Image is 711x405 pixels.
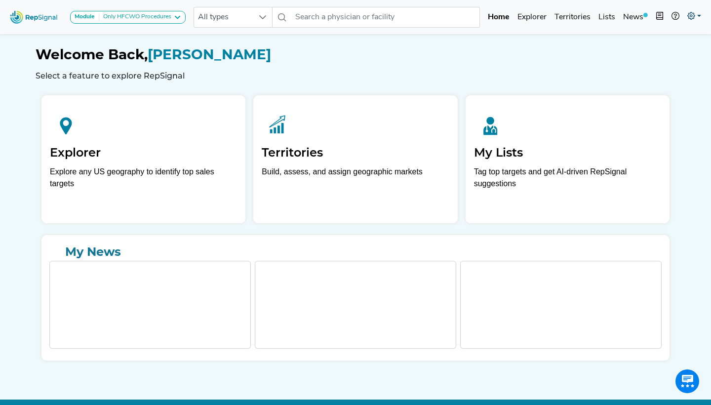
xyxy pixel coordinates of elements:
[41,95,245,223] a: ExplorerExplore any US geography to identify top sales targets
[50,166,237,190] div: Explore any US geography to identify top sales targets
[70,11,186,24] button: ModuleOnly HFCWO Procedures
[619,7,652,27] a: News
[513,7,551,27] a: Explorer
[49,243,662,261] a: My News
[262,166,449,195] p: Build, assess, and assign geographic markets
[75,14,95,20] strong: Module
[36,46,148,63] span: Welcome Back,
[99,13,171,21] div: Only HFCWO Procedures
[652,7,668,27] button: Intel Book
[36,71,675,81] h6: Select a feature to explore RepSignal
[466,95,670,223] a: My ListsTag top targets and get AI-driven RepSignal suggestions
[594,7,619,27] a: Lists
[484,7,513,27] a: Home
[551,7,594,27] a: Territories
[50,146,237,160] h2: Explorer
[36,46,675,63] h1: [PERSON_NAME]
[474,146,661,160] h2: My Lists
[253,95,457,223] a: TerritoriesBuild, assess, and assign geographic markets
[474,166,661,195] p: Tag top targets and get AI-driven RepSignal suggestions
[291,7,480,28] input: Search a physician or facility
[262,146,449,160] h2: Territories
[194,7,253,27] span: All types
